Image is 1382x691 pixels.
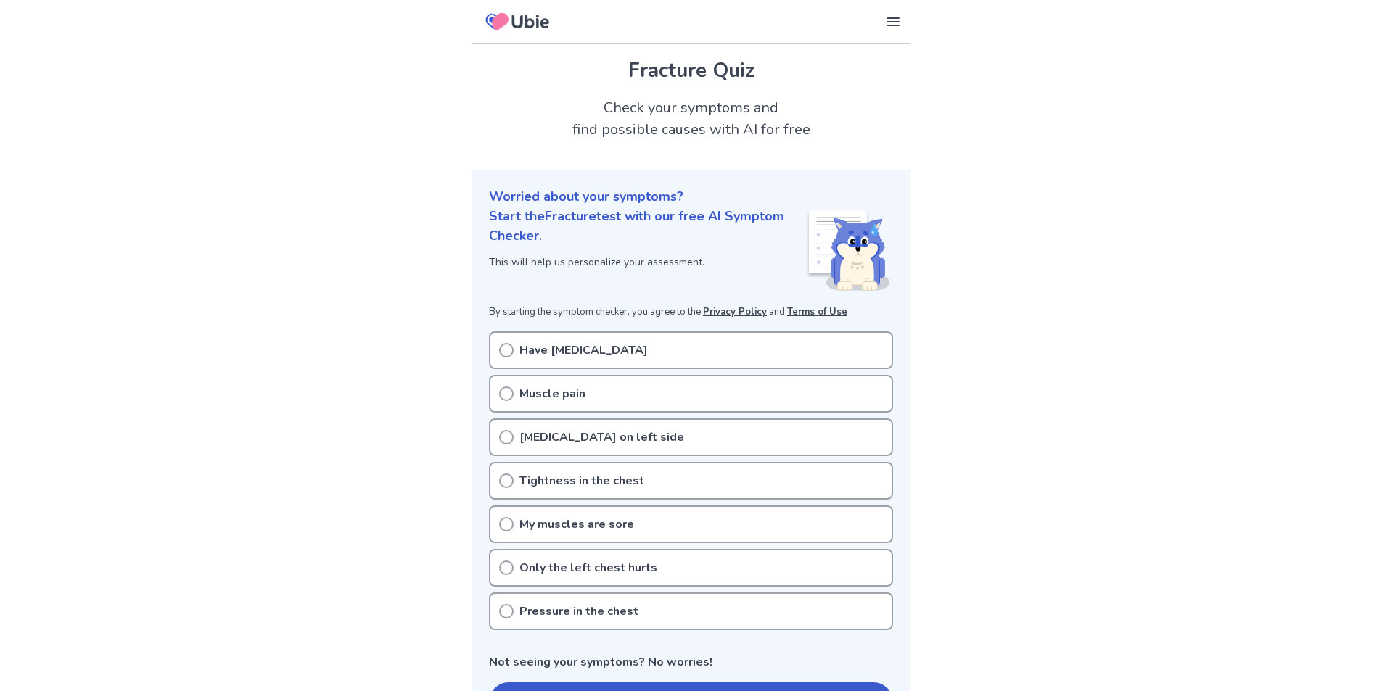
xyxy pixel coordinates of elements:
[703,305,767,318] a: Privacy Policy
[519,559,657,576] p: Only the left chest hurts
[787,305,847,318] a: Terms of Use
[472,97,910,141] h2: Check your symptoms and find possible causes with AI for free
[519,603,638,620] p: Pressure in the chest
[806,210,890,291] img: Shiba
[489,255,806,270] p: This will help us personalize your assessment.
[489,207,806,246] p: Start the Fracture test with our free AI Symptom Checker.
[519,516,634,533] p: My muscles are sore
[489,187,893,207] p: Worried about your symptoms?
[489,55,893,86] h1: Fracture Quiz
[519,385,585,402] p: Muscle pain
[519,342,648,359] p: Have [MEDICAL_DATA]
[489,653,893,671] p: Not seeing your symptoms? No worries!
[519,472,644,489] p: Tightness in the chest
[519,429,684,446] p: [MEDICAL_DATA] on left side
[489,305,893,320] p: By starting the symptom checker, you agree to the and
